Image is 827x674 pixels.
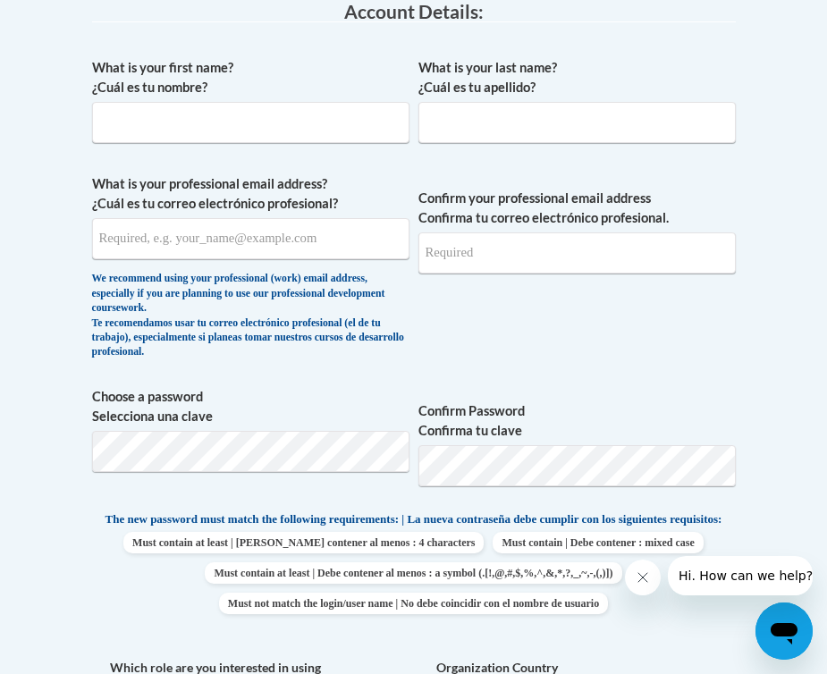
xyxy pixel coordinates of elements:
[418,102,736,143] input: Metadata input
[123,532,484,553] span: Must contain at least | [PERSON_NAME] contener al menos : 4 characters
[92,387,409,426] label: Choose a password Selecciona una clave
[668,556,813,595] iframe: Message from company
[92,174,409,214] label: What is your professional email address? ¿Cuál es tu correo electrónico profesional?
[418,189,736,228] label: Confirm your professional email address Confirma tu correo electrónico profesional.
[755,602,813,660] iframe: Button to launch messaging window
[205,562,621,584] span: Must contain at least | Debe contener al menos : a symbol (.[!,@,#,$,%,^,&,*,?,_,~,-,(,)])
[219,593,608,614] span: Must not match the login/user name | No debe coincidir con el nombre de usuario
[418,58,736,97] label: What is your last name? ¿Cuál es tu apellido?
[92,102,409,143] input: Metadata input
[493,532,703,553] span: Must contain | Debe contener : mixed case
[418,401,736,441] label: Confirm Password Confirma tu clave
[625,560,661,595] iframe: Close message
[92,272,409,360] div: We recommend using your professional (work) email address, especially if you are planning to use ...
[418,232,736,274] input: Required
[92,218,409,259] input: Metadata input
[92,58,409,97] label: What is your first name? ¿Cuál es tu nombre?
[105,511,722,527] span: The new password must match the following requirements: | La nueva contraseña debe cumplir con lo...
